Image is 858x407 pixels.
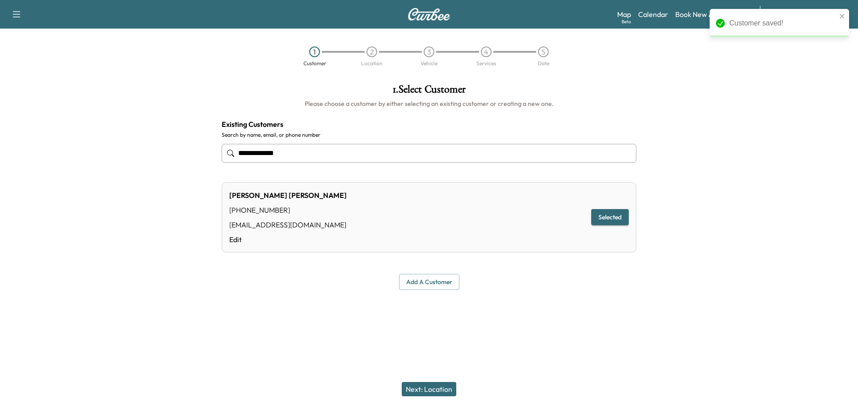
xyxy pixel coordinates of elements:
[222,99,636,108] h6: Please choose a customer by either selecting an existing customer or creating a new one.
[675,9,751,20] a: Book New Appointment
[538,61,549,66] div: Date
[591,209,629,226] button: Selected
[538,46,549,57] div: 5
[481,46,492,57] div: 4
[617,9,631,20] a: MapBeta
[729,18,837,29] div: Customer saved!
[622,18,631,25] div: Beta
[366,46,377,57] div: 2
[222,131,636,138] label: Search by name, email, or phone number
[402,382,456,396] button: Next: Location
[303,61,326,66] div: Customer
[839,13,845,20] button: close
[309,46,320,57] div: 1
[399,274,459,290] button: Add a customer
[229,234,347,245] a: Edit
[361,61,383,66] div: Location
[229,205,347,215] div: [PHONE_NUMBER]
[408,8,450,21] img: Curbee Logo
[229,219,347,230] div: [EMAIL_ADDRESS][DOMAIN_NAME]
[638,9,668,20] a: Calendar
[222,119,636,130] h4: Existing Customers
[229,190,347,201] div: [PERSON_NAME] [PERSON_NAME]
[476,61,496,66] div: Services
[421,61,437,66] div: Vehicle
[424,46,434,57] div: 3
[222,84,636,99] h1: 1 . Select Customer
